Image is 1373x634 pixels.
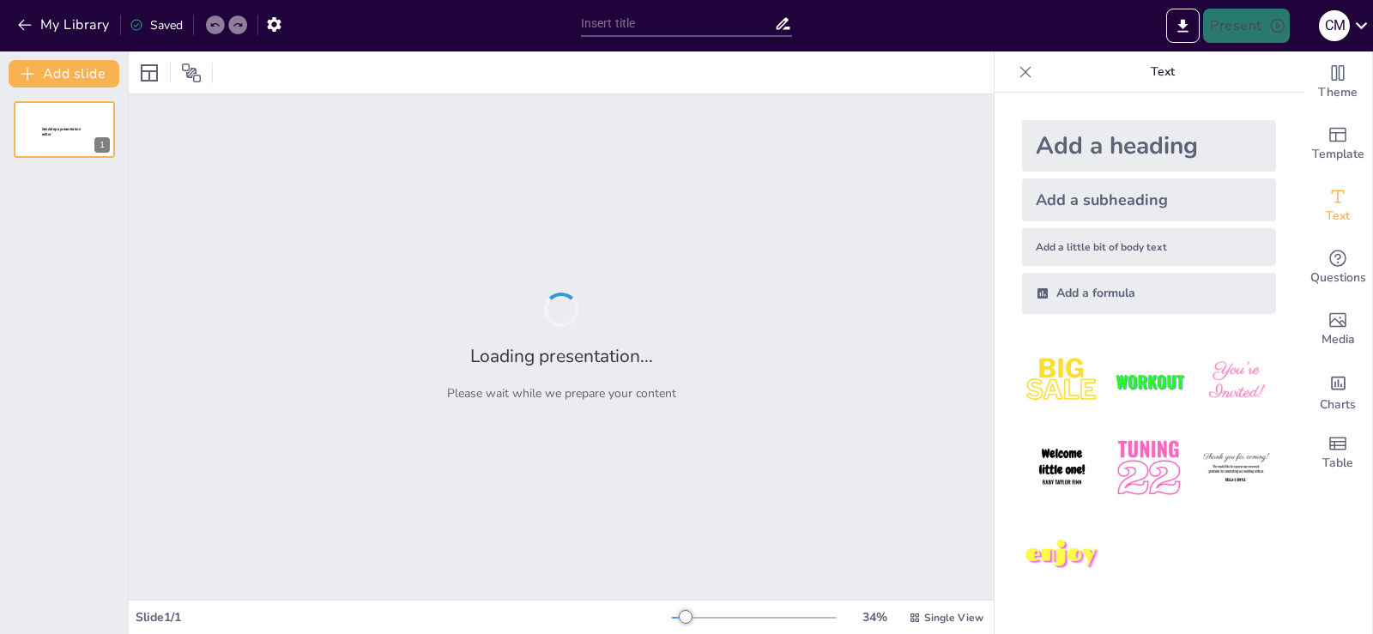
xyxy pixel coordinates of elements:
[1022,341,1102,421] img: 1.jpeg
[1303,360,1372,422] div: Add charts and graphs
[1196,428,1276,508] img: 6.jpeg
[1303,237,1372,299] div: Get real-time input from your audience
[1303,175,1372,237] div: Add text boxes
[447,385,676,402] p: Please wait while we prepare your content
[1022,178,1276,221] div: Add a subheading
[1310,269,1366,287] span: Questions
[1303,113,1372,175] div: Add ready made slides
[1318,83,1358,102] span: Theme
[1322,330,1355,349] span: Media
[13,11,117,39] button: My Library
[924,611,983,625] span: Single View
[1022,120,1276,172] div: Add a heading
[581,11,775,36] input: Insert title
[130,17,183,33] div: Saved
[470,344,653,368] h2: Loading presentation...
[1109,428,1189,508] img: 5.jpeg
[1196,341,1276,421] img: 3.jpeg
[14,101,115,158] div: 1
[1303,422,1372,484] div: Add a table
[1022,428,1102,508] img: 4.jpeg
[1109,341,1189,421] img: 2.jpeg
[181,63,202,83] span: Position
[854,609,895,625] div: 34 %
[1319,9,1350,43] button: C M
[1319,10,1350,41] div: C M
[1320,395,1356,414] span: Charts
[1022,516,1102,595] img: 7.jpeg
[1312,145,1364,164] span: Template
[1303,299,1372,360] div: Add images, graphics, shapes or video
[136,609,672,625] div: Slide 1 / 1
[1039,51,1286,93] p: Text
[1203,9,1289,43] button: Present
[1166,9,1200,43] button: Export to PowerPoint
[136,59,163,87] div: Layout
[1022,273,1276,314] div: Add a formula
[1326,207,1350,226] span: Text
[42,127,81,136] span: Sendsteps presentation editor
[1022,228,1276,266] div: Add a little bit of body text
[9,60,119,88] button: Add slide
[1322,454,1353,473] span: Table
[1303,51,1372,113] div: Change the overall theme
[94,137,110,153] div: 1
